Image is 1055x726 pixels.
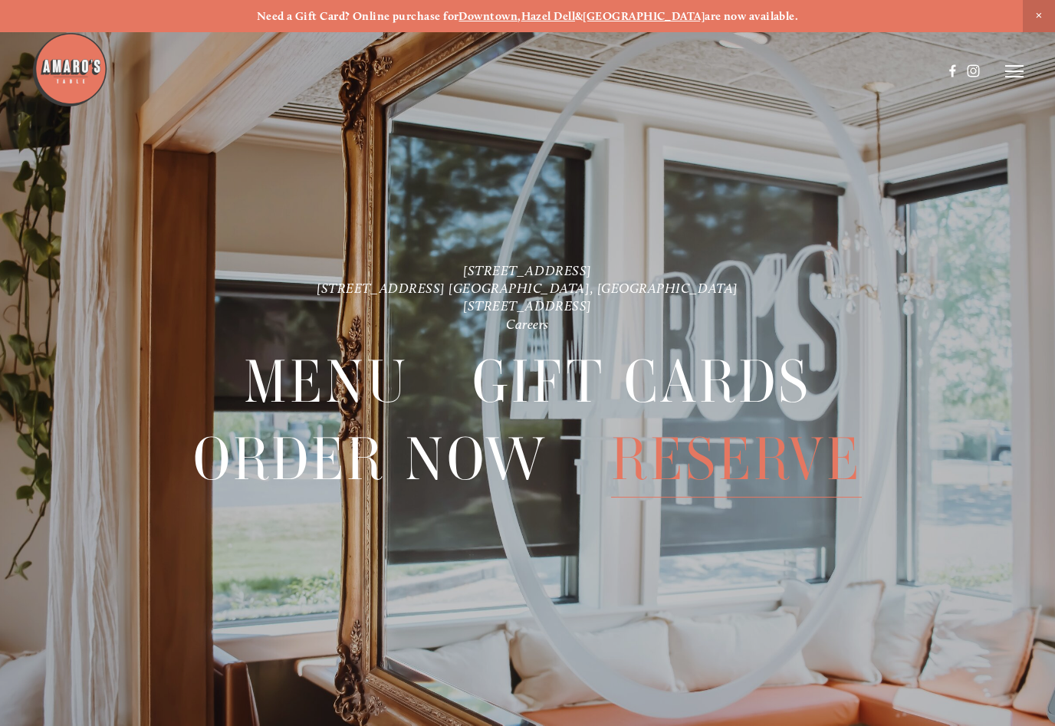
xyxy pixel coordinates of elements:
[472,343,811,419] a: Gift Cards
[611,421,862,497] a: Reserve
[575,9,583,23] strong: &
[583,9,705,23] a: [GEOGRAPHIC_DATA]
[611,421,862,498] span: Reserve
[705,9,798,23] strong: are now available.
[518,9,521,23] strong: ,
[317,280,738,296] a: [STREET_ADDRESS] [GEOGRAPHIC_DATA], [GEOGRAPHIC_DATA]
[463,262,592,278] a: [STREET_ADDRESS]
[193,421,548,497] a: Order Now
[506,316,549,332] a: Careers
[244,343,409,419] a: Menu
[521,9,576,23] a: Hazel Dell
[458,9,518,23] a: Downtown
[257,9,459,23] strong: Need a Gift Card? Online purchase for
[193,421,548,498] span: Order Now
[463,297,592,314] a: [STREET_ADDRESS]
[31,31,108,108] img: Amaro's Table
